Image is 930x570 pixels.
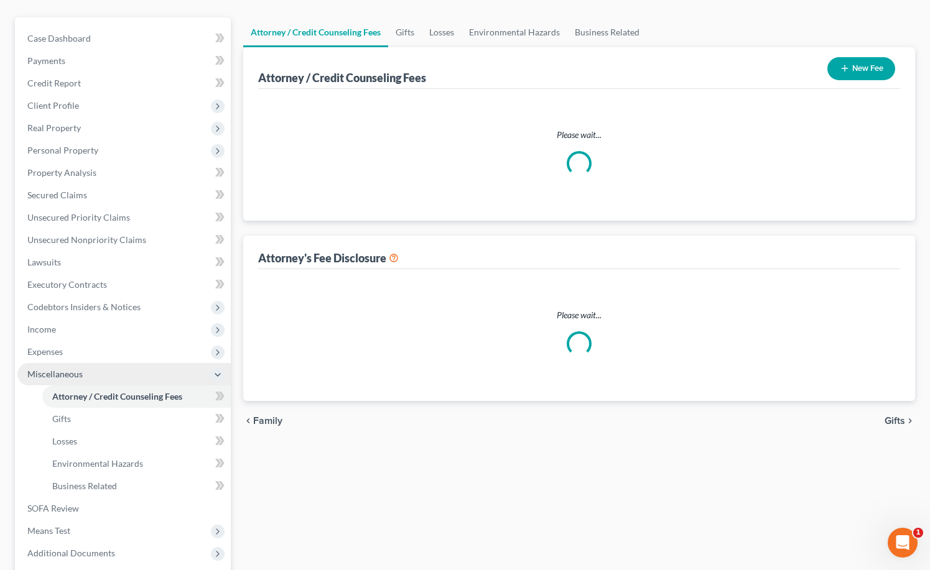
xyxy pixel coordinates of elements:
[253,416,282,426] span: Family
[17,27,231,50] a: Case Dashboard
[243,416,282,426] button: chevron_left Family
[27,145,98,155] span: Personal Property
[462,17,567,47] a: Environmental Hazards
[52,391,182,402] span: Attorney / Credit Counseling Fees
[27,33,91,44] span: Case Dashboard
[885,416,905,426] span: Gifts
[52,480,117,491] span: Business Related
[27,503,79,513] span: SOFA Review
[27,346,63,357] span: Expenses
[27,212,130,223] span: Unsecured Priority Claims
[243,17,388,47] a: Attorney / Credit Counseling Fees
[27,100,79,111] span: Client Profile
[27,279,107,290] span: Executory Contracts
[42,408,231,430] a: Gifts
[42,475,231,497] a: Business Related
[17,206,231,229] a: Unsecured Priority Claims
[27,55,65,66] span: Payments
[27,324,56,334] span: Income
[27,301,141,312] span: Codebtors Insiders & Notices
[17,274,231,296] a: Executory Contracts
[52,413,71,424] span: Gifts
[422,17,462,47] a: Losses
[258,70,426,85] div: Attorney / Credit Counseling Fees
[42,453,231,475] a: Environmental Hazards
[27,525,70,536] span: Means Test
[258,251,399,265] div: Attorney's Fee Disclosure
[27,257,61,267] span: Lawsuits
[17,251,231,274] a: Lawsuits
[27,548,115,558] span: Additional Documents
[243,416,253,426] i: chevron_left
[52,458,143,469] span: Environmental Hazards
[268,129,890,141] p: Please wait...
[827,57,895,80] button: New Fee
[17,162,231,184] a: Property Analysis
[27,190,87,200] span: Secured Claims
[388,17,422,47] a: Gifts
[52,436,77,446] span: Losses
[905,416,915,426] i: chevron_right
[268,309,890,321] p: Please wait...
[17,497,231,520] a: SOFA Review
[17,50,231,72] a: Payments
[885,416,915,426] button: Gifts chevron_right
[27,234,146,245] span: Unsecured Nonpriority Claims
[17,72,231,94] a: Credit Report
[27,78,81,88] span: Credit Report
[27,369,83,379] span: Miscellaneous
[17,229,231,251] a: Unsecured Nonpriority Claims
[913,528,923,538] span: 1
[567,17,647,47] a: Business Related
[17,184,231,206] a: Secured Claims
[27,122,81,133] span: Real Property
[888,528,918,558] iframe: Intercom live chat
[27,167,96,178] span: Property Analysis
[42,430,231,453] a: Losses
[42,385,231,408] a: Attorney / Credit Counseling Fees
